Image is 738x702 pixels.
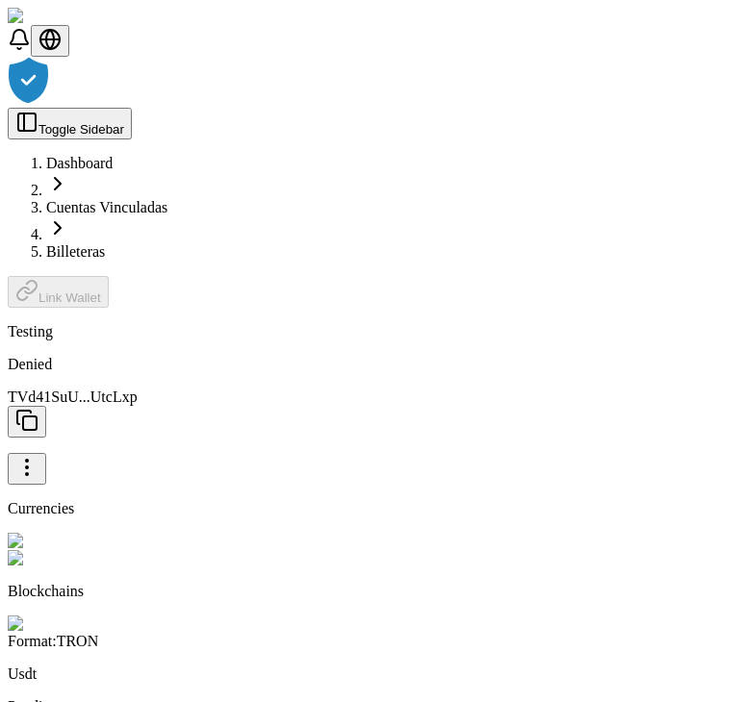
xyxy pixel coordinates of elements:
[8,550,53,567] img: Tron
[8,500,730,517] p: Currencies
[8,533,63,550] img: Tether
[46,243,105,260] a: Billeteras
[8,665,730,683] p: Usdt
[8,615,53,633] img: Tron
[46,199,167,215] a: Cuentas Vinculadas
[8,323,730,340] p: Testing
[57,633,99,649] span: TRON
[8,583,730,600] p: Blockchains
[8,356,730,373] div: Denied
[8,155,730,261] nav: breadcrumb
[8,389,730,438] p: TVd41SuU...UtcLxp
[8,276,109,308] button: Link Wallet
[8,406,46,438] button: Copy to clipboard
[46,155,113,171] a: Dashboard
[38,290,101,305] span: Link Wallet
[8,8,122,25] img: ShieldPay Logo
[38,122,124,137] span: Toggle Sidebar
[8,633,57,649] span: Format:
[8,108,132,139] button: Toggle Sidebar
